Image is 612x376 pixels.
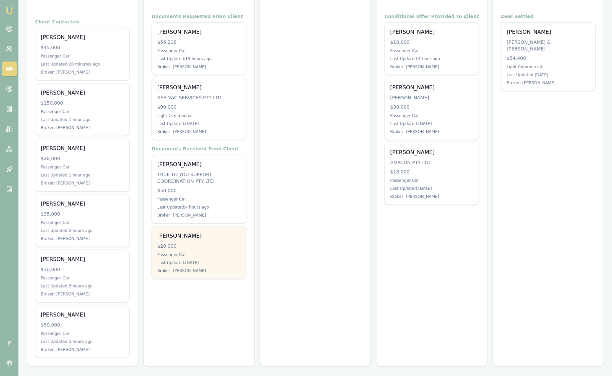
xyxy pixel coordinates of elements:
[390,104,473,110] div: $30,000
[390,28,473,36] div: [PERSON_NAME]
[390,186,473,191] div: Last Updated: [DATE]
[41,255,124,263] div: [PERSON_NAME]
[157,56,241,61] div: Last Updated: 19 hours ago
[390,178,473,183] div: Passenger Car
[41,89,124,97] div: [PERSON_NAME]
[157,113,241,118] div: Light Commercial
[41,275,124,281] div: Passenger Car
[390,113,473,118] div: Passenger Car
[157,64,241,70] div: Broker: [PERSON_NAME]
[157,104,241,110] div: $90,000
[157,84,241,92] div: [PERSON_NAME]
[41,117,124,122] div: Last Updated: 1 hour ago
[157,205,241,210] div: Last Updated: 4 hours ago
[157,213,241,218] div: Broker: [PERSON_NAME]
[390,168,473,175] div: $18,000
[157,232,241,240] div: [PERSON_NAME]
[41,144,124,152] div: [PERSON_NAME]
[157,48,241,53] div: Passenger Car
[41,155,124,162] div: $20,000
[157,187,241,194] div: $50,000
[152,145,246,152] h4: Documents Received From Client
[507,64,590,70] div: Light Commercial
[157,171,241,184] div: TRUE TO YOU SUPPORT COORDINATION PTY LTD
[41,164,124,170] div: Passenger Car
[157,160,241,168] div: [PERSON_NAME]
[157,28,241,36] div: [PERSON_NAME]
[157,260,241,265] div: Last Updated: [DATE]
[157,94,241,101] div: ASB VAC SERVICES PTY LTD
[390,56,473,61] div: Last Updated: 1 hour ago
[390,48,473,53] div: Passenger Car
[390,64,473,70] div: Broker: [PERSON_NAME]
[41,125,124,130] div: Broker: [PERSON_NAME]
[507,72,590,78] div: Last Updated: [DATE]
[41,322,124,328] div: $50,000
[2,336,17,351] span: P
[41,220,124,225] div: Passenger Car
[41,100,124,106] div: $150,000
[41,33,124,41] div: [PERSON_NAME]
[41,347,124,352] div: Broker: [PERSON_NAME]
[41,311,124,319] div: [PERSON_NAME]
[41,70,124,75] div: Broker: [PERSON_NAME]
[41,291,124,297] div: Broker: [PERSON_NAME]
[501,13,596,20] h4: Deal Settled
[41,200,124,208] div: [PERSON_NAME]
[157,243,241,249] div: $20,000
[390,148,473,156] div: [PERSON_NAME]
[41,53,124,59] div: Passenger Car
[41,228,124,233] div: Last Updated: 2 hours ago
[507,39,590,52] div: [PERSON_NAME] & [PERSON_NAME]
[390,94,473,101] div: [PERSON_NAME]
[41,236,124,241] div: Broker: [PERSON_NAME]
[157,268,241,273] div: Broker: [PERSON_NAME]
[390,159,473,166] div: AMPCON PTY LTD
[41,180,124,186] div: Broker: [PERSON_NAME]
[41,109,124,114] div: Passenger Car
[41,283,124,289] div: Last Updated: 3 hours ago
[157,252,241,257] div: Passenger Car
[41,44,124,51] div: $45,000
[41,172,124,178] div: Last Updated: 1 hour ago
[157,197,241,202] div: Passenger Car
[41,331,124,336] div: Passenger Car
[157,39,241,45] div: $56,218
[507,55,590,61] div: $54,400
[390,84,473,92] div: [PERSON_NAME]
[507,28,590,36] div: [PERSON_NAME]
[35,18,130,25] h4: Client Contacted
[41,339,124,344] div: Last Updated: 3 hours ago
[157,129,241,134] div: Broker: [PERSON_NAME]
[157,121,241,126] div: Last Updated: [DATE]
[390,129,473,134] div: Broker: [PERSON_NAME]
[152,13,246,20] h4: Documents Requested From Client
[41,61,124,67] div: Last Updated: 20 minutes ago
[507,80,590,86] div: Broker: [PERSON_NAME]
[390,121,473,126] div: Last Updated: [DATE]
[385,13,479,20] h4: Conditional Offer Provided To Client
[41,211,124,217] div: $35,000
[41,266,124,273] div: $30,000
[5,7,13,15] img: emu-icon-u.png
[390,194,473,199] div: Broker: [PERSON_NAME]
[390,39,473,45] div: $18,000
